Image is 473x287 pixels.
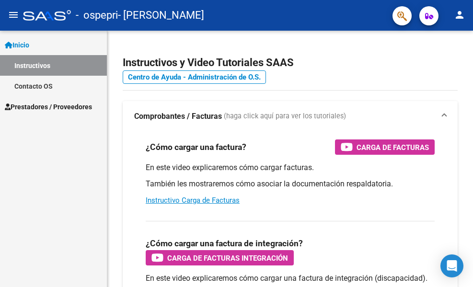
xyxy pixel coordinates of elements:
[146,162,435,173] p: En este video explicaremos cómo cargar facturas.
[146,250,294,265] button: Carga de Facturas Integración
[146,196,240,205] a: Instructivo Carga de Facturas
[123,101,458,132] mat-expansion-panel-header: Comprobantes / Facturas (haga click aquí para ver los tutoriales)
[440,254,463,277] div: Open Intercom Messenger
[454,9,465,21] mat-icon: person
[118,5,204,26] span: - [PERSON_NAME]
[146,140,246,154] h3: ¿Cómo cargar una factura?
[146,273,435,284] p: En este video explicaremos cómo cargar una factura de integración (discapacidad).
[76,5,118,26] span: - ospepri
[224,111,346,122] span: (haga click aquí para ver los tutoriales)
[123,54,458,72] h2: Instructivos y Video Tutoriales SAAS
[5,102,92,112] span: Prestadores / Proveedores
[8,9,19,21] mat-icon: menu
[167,252,288,264] span: Carga de Facturas Integración
[335,139,435,155] button: Carga de Facturas
[357,141,429,153] span: Carga de Facturas
[5,40,29,50] span: Inicio
[134,111,222,122] strong: Comprobantes / Facturas
[146,237,303,250] h3: ¿Cómo cargar una factura de integración?
[123,70,266,84] a: Centro de Ayuda - Administración de O.S.
[146,179,435,189] p: También les mostraremos cómo asociar la documentación respaldatoria.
